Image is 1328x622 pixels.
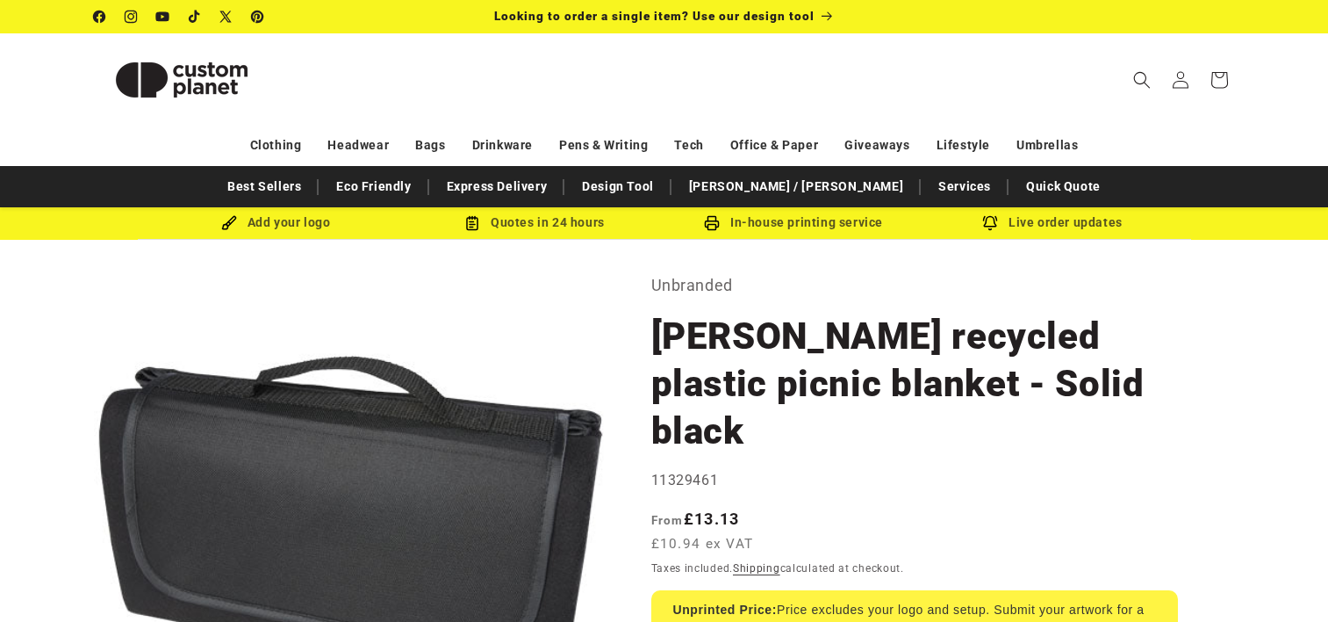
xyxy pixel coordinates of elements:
div: In-house printing service [664,212,923,234]
div: Live order updates [923,212,1182,234]
div: Add your logo [147,212,406,234]
a: Giveaways [844,130,909,161]
span: 11329461 [651,472,719,488]
div: Quotes in 24 hours [406,212,664,234]
a: Quick Quote [1017,171,1109,202]
a: Headwear [327,130,389,161]
img: Order updates [982,215,998,231]
img: In-house printing [704,215,720,231]
div: Taxes included. calculated at checkout. [651,560,1178,577]
a: Clothing [250,130,302,161]
summary: Search [1123,61,1161,99]
a: Services [930,171,1000,202]
a: Bags [415,130,445,161]
strong: Unprinted Price: [673,603,778,617]
span: £10.94 ex VAT [651,534,754,554]
a: Office & Paper [730,130,818,161]
img: Order Updates Icon [464,215,480,231]
a: Tech [674,130,703,161]
strong: £13.13 [651,510,740,528]
span: Looking to order a single item? Use our design tool [494,9,815,23]
a: Express Delivery [438,171,556,202]
a: Custom Planet [87,33,276,126]
img: Brush Icon [221,215,237,231]
a: Best Sellers [219,171,310,202]
a: Eco Friendly [327,171,420,202]
a: Lifestyle [937,130,990,161]
span: From [651,513,684,527]
h1: [PERSON_NAME] recycled plastic picnic blanket - Solid black [651,313,1178,455]
p: Unbranded [651,271,1178,300]
a: [PERSON_NAME] / [PERSON_NAME] [680,171,912,202]
a: Umbrellas [1016,130,1078,161]
a: Drinkware [472,130,533,161]
a: Pens & Writing [559,130,648,161]
img: Custom Planet [94,40,269,119]
a: Design Tool [573,171,663,202]
a: Shipping [733,562,780,575]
